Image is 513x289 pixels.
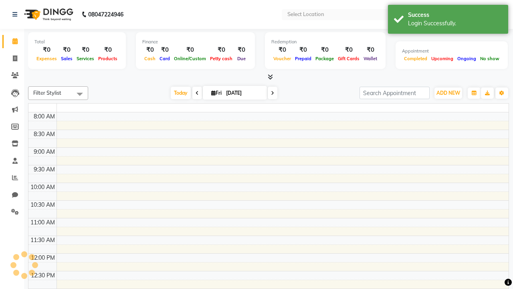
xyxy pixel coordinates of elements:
[29,218,57,227] div: 11:00 AM
[158,56,172,61] span: Card
[142,56,158,61] span: Cash
[336,56,362,61] span: Gift Cards
[172,56,208,61] span: Online/Custom
[29,254,57,262] div: 12:00 PM
[34,39,119,45] div: Total
[75,56,96,61] span: Services
[234,45,248,55] div: ₹0
[224,87,264,99] input: 2025-10-03
[29,271,57,280] div: 12:30 PM
[313,56,336,61] span: Package
[59,56,75,61] span: Sales
[158,45,172,55] div: ₹0
[402,48,501,55] div: Appointment
[172,45,208,55] div: ₹0
[34,56,59,61] span: Expenses
[96,56,119,61] span: Products
[29,183,57,191] div: 10:00 AM
[362,56,379,61] span: Wallet
[402,56,429,61] span: Completed
[436,90,460,96] span: ADD NEW
[209,90,224,96] span: Fri
[29,201,57,209] div: 10:30 AM
[429,56,455,61] span: Upcoming
[408,11,502,19] div: Success
[362,45,379,55] div: ₹0
[32,130,57,138] div: 8:30 AM
[142,39,248,45] div: Finance
[33,90,61,96] span: Filter Stylist
[20,3,75,26] img: logo
[171,87,191,99] span: Today
[271,45,293,55] div: ₹0
[271,39,379,45] div: Redemption
[360,87,430,99] input: Search Appointment
[75,45,96,55] div: ₹0
[32,165,57,174] div: 9:30 AM
[336,45,362,55] div: ₹0
[293,45,313,55] div: ₹0
[142,45,158,55] div: ₹0
[478,56,501,61] span: No show
[235,56,248,61] span: Due
[32,112,57,121] div: 8:00 AM
[29,236,57,244] div: 11:30 AM
[434,88,462,99] button: ADD NEW
[408,19,502,28] div: Login Successfully.
[59,45,75,55] div: ₹0
[88,3,123,26] b: 08047224946
[313,45,336,55] div: ₹0
[96,45,119,55] div: ₹0
[287,10,324,18] div: Select Location
[271,56,293,61] span: Voucher
[293,56,313,61] span: Prepaid
[455,56,478,61] span: Ongoing
[32,148,57,156] div: 9:00 AM
[208,56,234,61] span: Petty cash
[34,45,59,55] div: ₹0
[208,45,234,55] div: ₹0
